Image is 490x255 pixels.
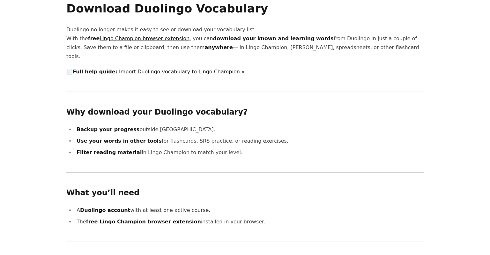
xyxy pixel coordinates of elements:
li: in Lingo Champion to match your level. [75,148,424,157]
strong: Full help guide: [73,69,117,75]
h2: Why download your Duolingo vocabulary? [66,107,424,117]
strong: free [88,35,190,41]
strong: Backup your progress [77,126,139,132]
strong: download your known and learning words [213,35,334,41]
strong: Duolingo account [80,207,130,213]
li: outside [GEOGRAPHIC_DATA]. [75,125,424,134]
p: Duolingo no longer makes it easy to see or download your vocabulary list. With the , you can from... [66,25,424,61]
li: The installed in your browser. [75,217,424,226]
a: Import Duolingo vocabulary to Lingo Champion » [119,69,245,75]
strong: Filter reading material [77,149,142,155]
p: 📄 [66,67,424,76]
strong: anywhere [204,44,233,50]
strong: free Lingo Champion browser extension [86,219,201,225]
a: Lingo Champion browser extension [100,35,189,41]
li: for flashcards, SRS practice, or reading exercises. [75,137,424,146]
h1: Download Duolingo Vocabulary [66,2,424,15]
strong: Use your words in other tools [77,138,162,144]
li: A with at least one active course. [75,206,424,215]
h2: What you’ll need [66,188,424,198]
